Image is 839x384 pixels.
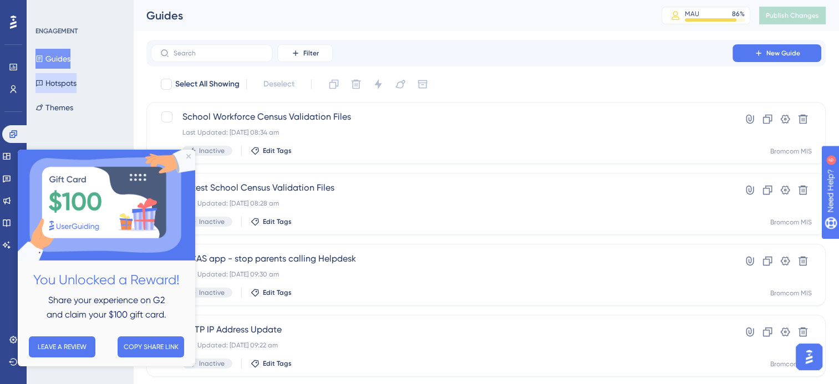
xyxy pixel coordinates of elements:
div: ENGAGEMENT [35,27,78,35]
span: Deselect [263,78,294,91]
button: Edit Tags [251,217,292,226]
div: 86 % [732,9,745,18]
div: MAU [685,9,699,18]
span: Edit Tags [263,359,292,368]
button: Edit Tags [251,359,292,368]
button: Edit Tags [251,288,292,297]
span: Share your experience on G2 [30,145,147,156]
span: Need Help? [26,3,69,16]
button: LEAVE A REVIEW [11,187,78,208]
span: SMTP IP Address Update [182,323,701,336]
span: Inactive [199,288,225,297]
div: Bromcom MIS [770,360,812,368]
div: Last Updated: [DATE] 08:28 am [182,199,701,208]
div: Last Updated: [DATE] 08:34 am [182,128,701,137]
button: COPY SHARE LINK [100,187,166,208]
span: Inactive [199,146,225,155]
button: Themes [35,98,73,117]
span: MCAS app - stop parents calling Helpdesk [182,252,701,265]
span: Edit Tags [263,146,292,155]
span: Select All Showing [175,78,240,91]
div: Bromcom MIS [770,147,812,156]
div: Guides [146,8,634,23]
h2: You Unlocked a Reward! [9,120,169,141]
iframe: UserGuiding AI Assistant Launcher [792,340,826,373]
button: Guides [35,49,70,69]
div: Bromcom MIS [770,218,812,227]
button: Deselect [253,74,304,94]
div: Bromcom MIS [770,289,812,298]
span: Edit Tags [263,217,292,226]
div: Last Updated: [DATE] 09:22 am [182,341,701,350]
span: New Guide [766,49,800,58]
div: Close Preview [169,4,173,9]
span: Publish Changes [766,11,819,20]
span: Edit Tags [263,288,292,297]
button: Publish Changes [759,7,826,24]
span: Inactive [199,217,225,226]
span: Inactive [199,359,225,368]
span: Filter [303,49,319,58]
button: Filter [277,44,333,62]
button: New Guide [733,44,821,62]
button: Edit Tags [251,146,292,155]
div: Last Updated: [DATE] 09:30 am [182,270,701,279]
button: Hotspots [35,73,77,93]
span: Latest School Census Validation Files [182,181,701,194]
span: and claim your $100 gift card. [29,160,149,170]
span: School Workforce Census Validation Files [182,110,701,124]
div: 6 [77,6,80,14]
input: Search [174,49,263,57]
